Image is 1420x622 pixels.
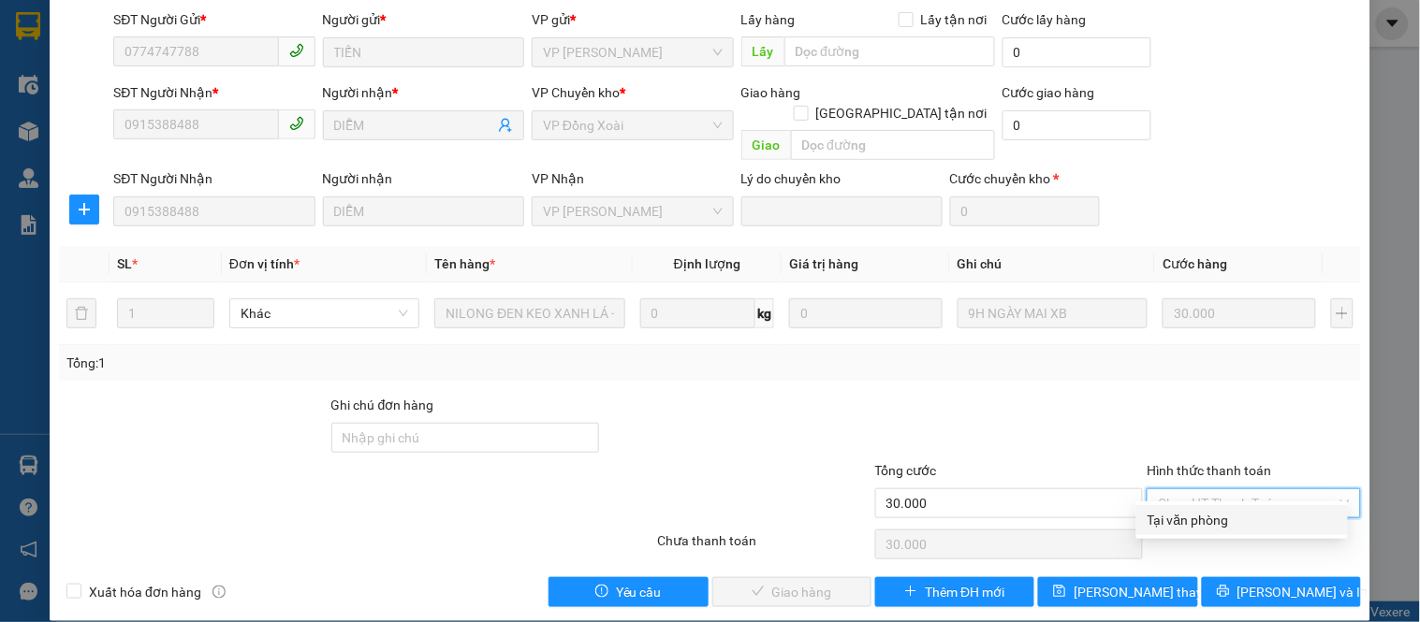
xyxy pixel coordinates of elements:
[543,38,722,66] span: VP Lê Hồng Phong
[741,36,784,66] span: Lấy
[549,577,708,607] button: exclamation-circleYêu cầu
[66,353,549,373] div: Tổng: 1
[289,116,304,131] span: phone
[950,168,1100,189] div: Cước chuyển kho
[784,36,995,66] input: Dọc đường
[875,463,937,478] span: Tổng cước
[113,168,315,189] div: SĐT Người Nhận
[1158,489,1349,517] span: Chọn HT Thanh Toán
[1217,585,1230,600] span: printer
[741,85,801,100] span: Giao hàng
[69,195,99,224] button: plus
[323,82,524,103] div: Người nhận
[1003,37,1152,67] input: Cước lấy hàng
[809,103,995,123] span: [GEOGRAPHIC_DATA] tận nơi
[117,256,132,271] span: SL
[434,256,495,271] span: Tên hàng
[595,585,608,600] span: exclamation-circle
[1148,510,1337,530] div: Tại văn phòng
[70,202,98,217] span: plus
[289,43,304,58] span: phone
[1202,577,1361,607] button: printer[PERSON_NAME] và In
[904,585,917,600] span: plus
[66,298,96,328] button: delete
[958,298,1148,328] input: Ghi Chú
[331,398,434,412] label: Ghi chú đơn hàng
[755,298,774,328] span: kg
[925,582,1004,602] span: Thêm ĐH mới
[741,12,796,27] span: Lấy hàng
[331,423,600,453] input: Ghi chú đơn hàng
[498,118,513,133] span: user-add
[1163,298,1316,328] input: 0
[655,530,872,563] div: Chưa thanh toán
[712,577,871,607] button: checkGiao hàng
[1003,85,1095,100] label: Cước giao hàng
[323,9,524,30] div: Người gửi
[789,298,943,328] input: 0
[543,197,722,225] span: VP Minh Hưng
[532,9,733,30] div: VP gửi
[791,130,995,160] input: Dọc đường
[1237,582,1369,602] span: [PERSON_NAME] và In
[1038,577,1197,607] button: save[PERSON_NAME] thay đổi
[212,586,226,599] span: info-circle
[1003,110,1152,140] input: Cước giao hàng
[434,298,624,328] input: VD: Bàn, Ghế
[1003,12,1087,27] label: Cước lấy hàng
[741,130,791,160] span: Giao
[1163,256,1227,271] span: Cước hàng
[1053,585,1066,600] span: save
[875,577,1034,607] button: plusThêm ĐH mới
[323,168,524,189] div: Người nhận
[81,582,209,602] span: Xuất hóa đơn hàng
[241,299,408,327] span: Khác
[1331,298,1354,328] button: plus
[113,82,315,103] div: SĐT Người Nhận
[113,9,315,30] div: SĐT Người Gửi
[616,582,662,602] span: Yêu cầu
[543,111,722,139] span: VP Đồng Xoài
[789,256,858,271] span: Giá trị hàng
[532,168,733,189] div: VP Nhận
[532,85,620,100] span: VP Chuyển kho
[950,246,1155,282] th: Ghi chú
[914,9,995,30] span: Lấy tận nơi
[1074,582,1223,602] span: [PERSON_NAME] thay đổi
[1147,463,1271,478] label: Hình thức thanh toán
[741,168,943,189] div: Lý do chuyển kho
[229,256,300,271] span: Đơn vị tính
[674,256,740,271] span: Định lượng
